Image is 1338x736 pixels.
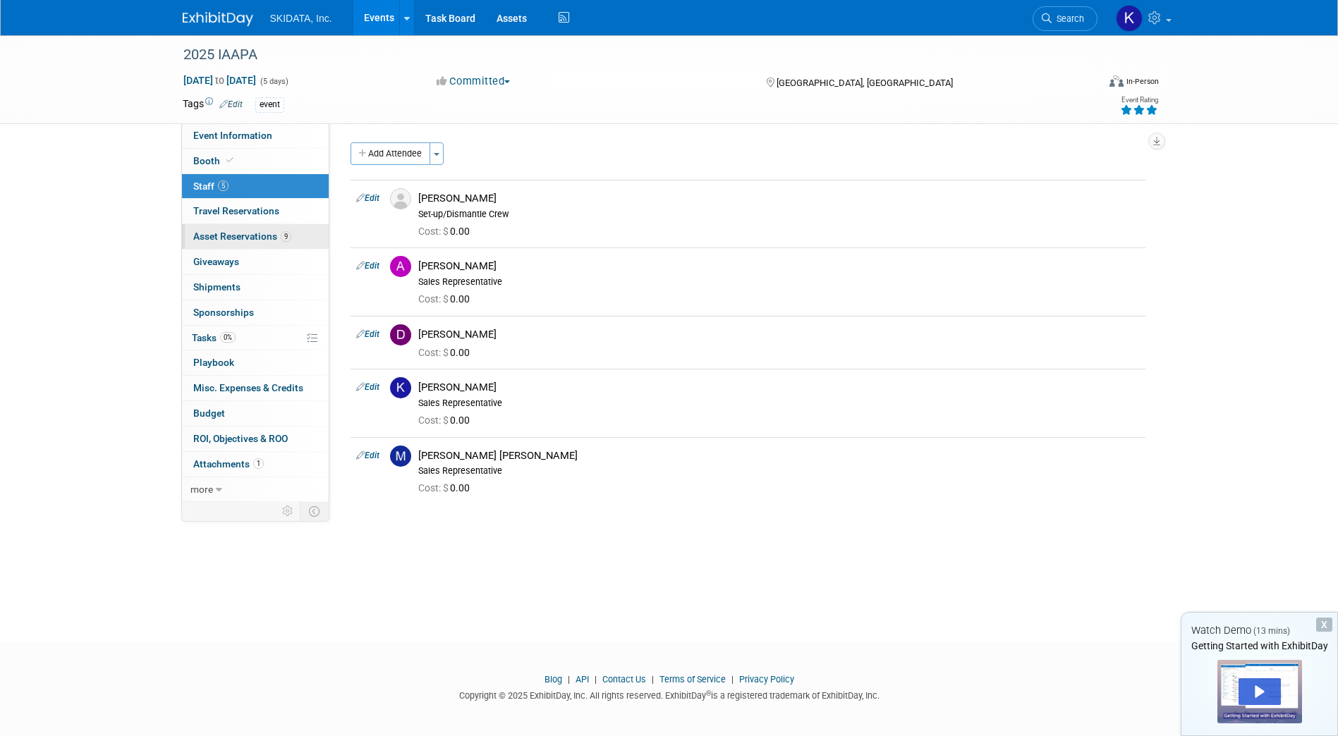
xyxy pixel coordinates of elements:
[226,157,233,164] i: Booth reservation complete
[390,188,411,209] img: Associate-Profile-5.png
[418,398,1140,409] div: Sales Representative
[418,482,475,493] span: 0.00
[1109,75,1124,87] img: Format-Inperson.png
[1052,13,1084,24] span: Search
[218,180,229,191] span: 5
[182,427,329,451] a: ROI, Objectives & ROO
[390,256,411,277] img: A.jpg
[1126,76,1159,87] div: In-Person
[182,350,329,375] a: Playbook
[418,293,475,305] span: 0.00
[183,97,243,113] td: Tags
[182,199,329,223] a: Travel Reservations
[270,13,332,24] span: SKIDATA, Inc.
[182,149,329,173] a: Booth
[418,415,475,426] span: 0.00
[418,465,1140,477] div: Sales Representative
[193,357,234,368] span: Playbook
[193,307,254,318] span: Sponsorships
[281,231,291,242] span: 9
[193,458,264,470] span: Attachments
[356,261,379,271] a: Edit
[418,482,450,493] span: Cost: $
[183,12,253,26] img: ExhibitDay
[182,376,329,400] a: Misc. Expenses & Credits
[602,674,646,685] a: Contact Us
[418,415,450,426] span: Cost: $
[193,180,229,192] span: Staff
[418,209,1140,220] div: Set-up/Dismantle Crew
[356,193,379,203] a: Edit
[182,174,329,199] a: Staff5
[418,226,475,237] span: 0.00
[213,75,226,86] span: to
[220,332,236,343] span: 0%
[182,275,329,300] a: Shipments
[1181,623,1337,638] div: Watch Demo
[182,224,329,249] a: Asset Reservations9
[182,477,329,502] a: more
[1014,73,1160,94] div: Event Format
[193,256,239,267] span: Giveaways
[390,446,411,467] img: M.jpg
[418,226,450,237] span: Cost: $
[276,502,300,520] td: Personalize Event Tab Strip
[1253,626,1290,636] span: (13 mins)
[418,347,450,358] span: Cost: $
[777,78,953,88] span: [GEOGRAPHIC_DATA], [GEOGRAPHIC_DATA]
[182,250,329,274] a: Giveaways
[418,449,1140,462] div: [PERSON_NAME] [PERSON_NAME]
[193,382,303,393] span: Misc. Expenses & Credits
[300,502,329,520] td: Toggle Event Tabs
[193,281,241,293] span: Shipments
[418,347,475,358] span: 0.00
[739,674,794,685] a: Privacy Policy
[545,674,562,685] a: Blog
[418,328,1140,341] div: [PERSON_NAME]
[648,674,657,685] span: |
[418,293,450,305] span: Cost: $
[182,452,329,477] a: Attachments1
[356,382,379,392] a: Edit
[193,231,291,242] span: Asset Reservations
[591,674,600,685] span: |
[182,401,329,426] a: Budget
[432,74,516,89] button: Committed
[193,407,225,419] span: Budget
[351,142,430,165] button: Add Attendee
[219,99,243,109] a: Edit
[259,77,288,86] span: (5 days)
[390,324,411,345] img: D.jpg
[1316,618,1332,632] div: Dismiss
[564,674,573,685] span: |
[418,192,1140,205] div: [PERSON_NAME]
[193,130,272,141] span: Event Information
[728,674,737,685] span: |
[659,674,726,685] a: Terms of Service
[182,123,329,148] a: Event Information
[706,689,711,697] sup: ®
[356,329,379,339] a: Edit
[1033,6,1097,31] a: Search
[418,381,1140,394] div: [PERSON_NAME]
[192,332,236,343] span: Tasks
[1120,97,1158,104] div: Event Rating
[193,155,236,166] span: Booth
[193,433,288,444] span: ROI, Objectives & ROO
[253,458,264,469] span: 1
[390,377,411,398] img: K.jpg
[1116,5,1143,32] img: Katharina Peyker
[183,74,257,87] span: [DATE] [DATE]
[1181,639,1337,653] div: Getting Started with ExhibitDay
[418,259,1140,273] div: [PERSON_NAME]
[255,97,284,112] div: event
[182,300,329,325] a: Sponsorships
[193,205,279,216] span: Travel Reservations
[1239,678,1281,705] div: Play
[576,674,589,685] a: API
[182,326,329,350] a: Tasks0%
[356,450,379,460] a: Edit
[418,276,1140,288] div: Sales Representative
[190,484,213,495] span: more
[178,42,1076,68] div: 2025 IAAPA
